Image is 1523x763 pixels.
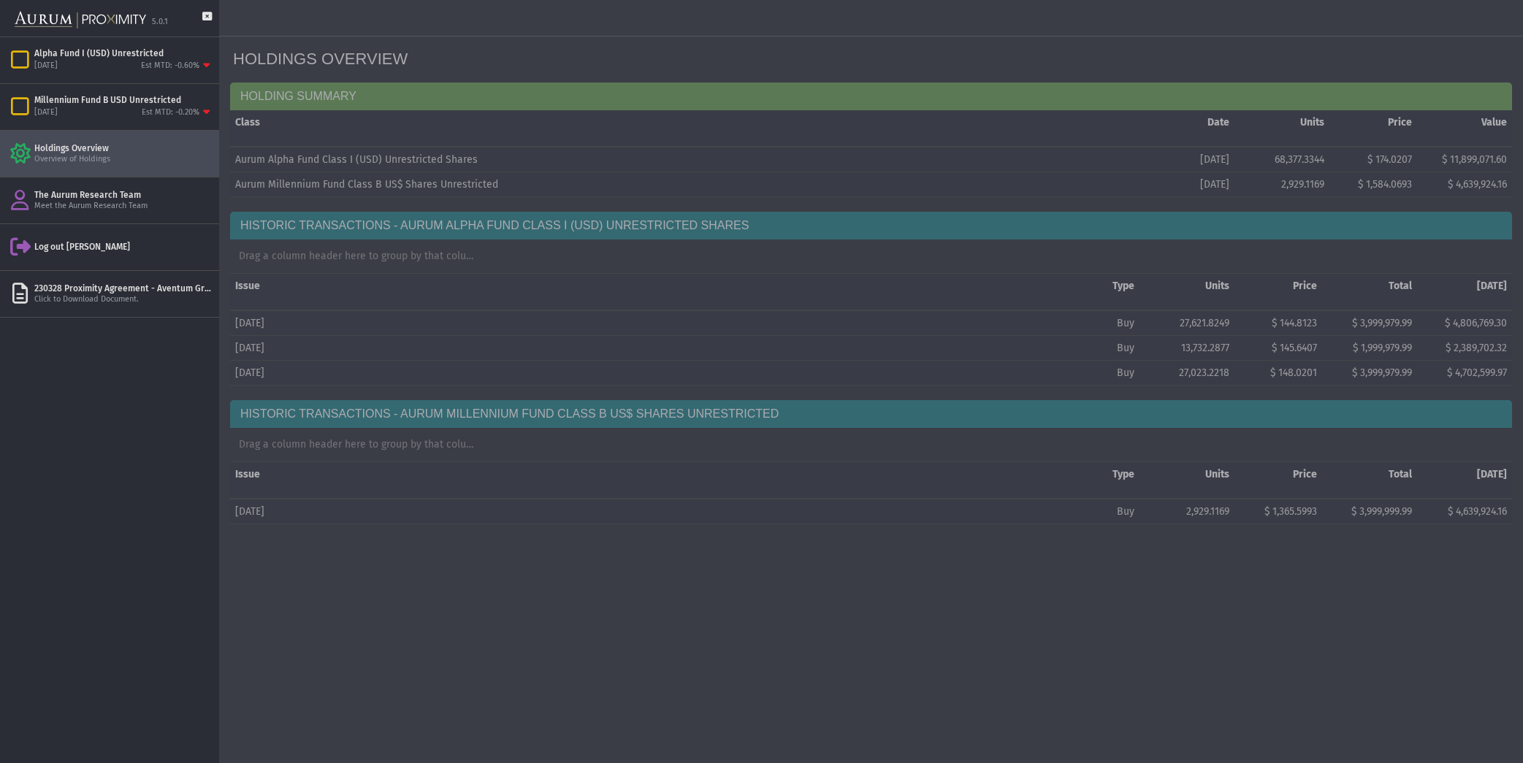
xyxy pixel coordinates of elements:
[1351,505,1412,518] span: $ 3,999,999.99
[235,317,264,329] span: [DATE]
[1352,367,1412,379] span: $ 3,999,979.99
[1264,505,1317,518] span: $ 1,365.5993
[230,239,1512,266] div: Data grid toolbar
[230,239,1512,386] div: Data grid with 3 rows and 6 columns
[1322,462,1417,499] td: Column Total
[34,142,213,154] div: Holdings Overview
[1358,178,1412,191] span: $ 1,584.0693
[1417,462,1512,499] td: Column 30 Jun 2025
[34,294,213,305] div: Click to Download Document.
[1447,367,1507,379] span: $ 4,702,599.97
[1293,467,1317,481] p: Price
[1388,115,1412,129] p: Price
[230,110,1512,197] div: Data grid with 2 rows and 5 columns
[230,147,1140,172] td: Aurum Alpha Fund Class I (USD) Unrestricted Shares
[34,201,213,212] div: Meet the Aurum Research Team
[1442,153,1507,166] span: $ 11,899,071.60
[1352,317,1412,329] span: $ 3,999,979.99
[1205,467,1229,481] p: Units
[34,154,213,165] div: Overview of Holdings
[1448,178,1507,191] span: $ 4,639,924.16
[1281,178,1324,191] span: 2,929.1169
[1389,467,1412,481] p: Total
[1477,467,1507,481] p: [DATE]
[34,47,213,59] div: Alpha Fund I (USD) Unrestricted
[15,4,146,37] img: Aurum-Proximity%20white.svg
[235,279,260,293] p: Issue
[34,107,58,118] div: [DATE]
[235,342,264,354] span: [DATE]
[1052,361,1140,386] td: Buy
[142,107,199,118] div: Est MTD: -0.20%
[1200,178,1229,191] span: [DATE]
[235,115,260,129] p: Class
[1300,115,1324,129] p: Units
[1272,317,1317,329] span: $ 144.8123
[235,467,260,481] p: Issue
[34,94,213,106] div: Millennium Fund B USD Unrestricted
[1140,462,1234,499] td: Column Units
[230,428,1512,524] div: Data grid with 1 rows and 6 columns
[1389,279,1412,293] p: Total
[1179,367,1229,379] span: 27,023.2218
[1477,279,1507,293] p: [DATE]
[1446,342,1507,354] span: $ 2,389,702.32
[1205,279,1229,293] p: Units
[1052,336,1140,361] td: Buy
[1052,499,1140,524] td: Buy
[1200,153,1229,166] span: [DATE]
[230,400,1512,428] div: HISTORIC TRANSACTIONS - AURUM MILLENNIUM FUND CLASS B US$ SHARES UNRESTRICTED
[1322,274,1417,310] td: Column Total
[235,367,264,379] span: [DATE]
[34,61,58,72] div: [DATE]
[230,110,1140,147] td: Column Class
[1234,110,1329,147] td: Column Units
[141,61,199,72] div: Est MTD: -0.60%
[1293,279,1317,293] p: Price
[230,212,1512,239] div: HISTORIC TRANSACTIONS - AURUM ALPHA FUND CLASS I (USD) UNRESTRICTED SHARES
[1052,311,1140,336] td: Buy
[230,274,1052,310] td: Column Issue
[1112,467,1134,481] p: Type
[34,241,213,253] div: Log out [PERSON_NAME]
[1270,367,1317,379] span: $ 148.0201
[1186,505,1229,518] span: 2,929.1169
[1140,274,1234,310] td: Column Units
[1234,274,1322,310] td: Column Price
[1140,110,1234,147] td: Column Date
[34,283,213,294] div: 230328 Proximity Agreement - Aventum Group Limited (Signed).pdf
[1181,342,1229,354] span: 13,732.2877
[233,37,1512,83] div: HOLDINGS OVERVIEW
[1481,115,1507,129] p: Value
[234,244,484,269] div: Drag a column header here to group by that column
[1417,110,1512,147] td: Column Value
[1052,462,1140,499] td: Column Type
[235,505,264,518] span: [DATE]
[1417,274,1512,310] td: Column 30 Jun 2025
[1180,317,1229,329] span: 27,621.8249
[1234,462,1322,499] td: Column Price
[1272,342,1317,354] span: $ 145.6407
[152,17,168,28] div: 5.0.1
[1207,115,1229,129] p: Date
[230,462,1052,499] td: Column Issue
[1367,153,1412,166] span: $ 174.0207
[230,83,1512,110] div: HOLDING SUMMARY
[230,428,1512,454] div: Data grid toolbar
[234,432,484,457] div: Drag a column header here to group by that column
[1445,317,1507,329] span: $ 4,806,769.30
[1052,274,1140,310] td: Column Type
[230,172,1140,197] td: Aurum Millennium Fund Class B US$ Shares Unrestricted
[34,189,213,201] div: The Aurum Research Team
[1275,153,1324,166] span: 68,377.3344
[1329,110,1417,147] td: Column Price
[1112,279,1134,293] p: Type
[1353,342,1412,354] span: $ 1,999,979.99
[1448,505,1507,518] span: $ 4,639,924.16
